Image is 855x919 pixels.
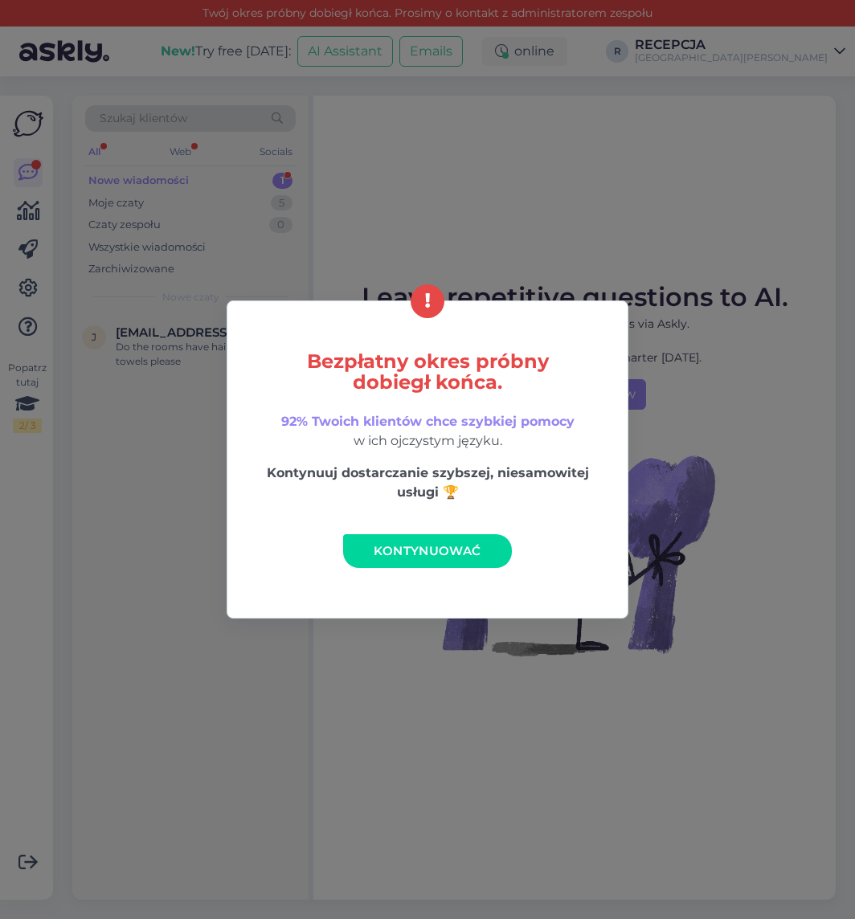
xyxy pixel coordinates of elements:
[261,351,594,393] h5: Bezpłatny okres próbny dobiegł końca.
[374,543,481,558] span: Kontynuować
[343,534,512,568] a: Kontynuować
[281,414,575,429] span: 92% Twoich klientów chce szybkiej pomocy
[261,412,594,451] p: w ich ojczystym języku.
[261,464,594,502] p: Kontynuuj dostarczanie szybszej, niesamowitej usługi 🏆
